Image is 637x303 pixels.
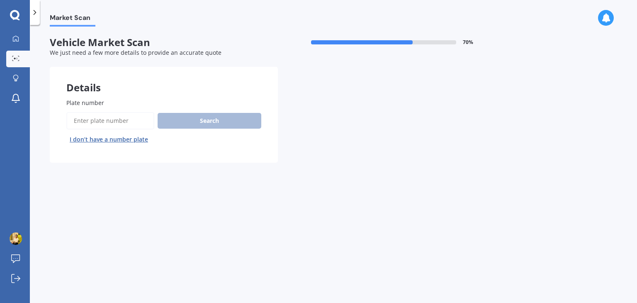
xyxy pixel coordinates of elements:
input: Enter plate number [66,112,154,130]
span: We just need a few more details to provide an accurate quote [50,49,221,56]
span: Market Scan [50,14,95,25]
div: Details [50,67,278,92]
span: 70 % [463,39,473,45]
img: ALV-UjUJIUDsBb23NmUAHQZqo_EUD70hkP6sQ4_SISK9cQafv23mbY1LeqYDTlXF6l0o_k_t4ZNwtf0qsBVlGoSFkgqfzZAOd... [10,232,22,245]
button: I don’t have a number plate [66,133,151,146]
span: Plate number [66,99,104,107]
span: Vehicle Market Scan [50,37,278,49]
